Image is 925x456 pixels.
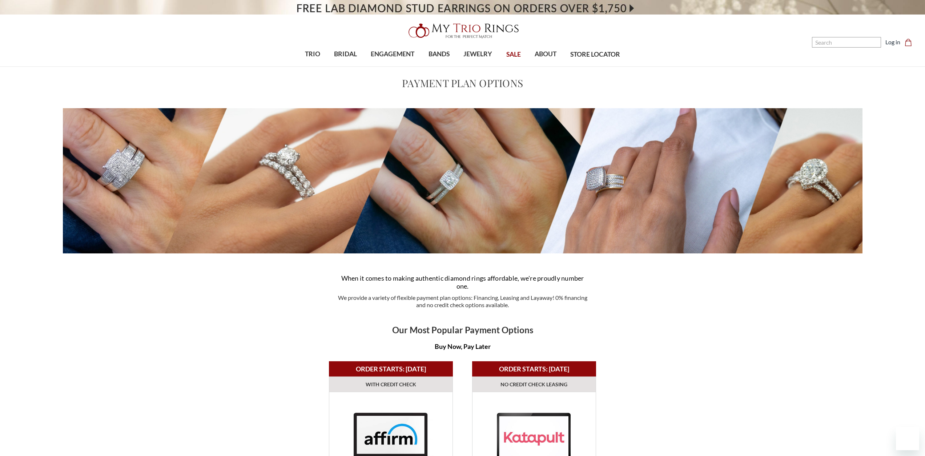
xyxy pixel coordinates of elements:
a: JEWELRY [457,42,499,66]
b: Our Most Popular Payment Options [392,325,533,335]
td: WITH CREDIT CHECK [329,377,453,392]
td: NO CREDIT CHECK LEASING [472,377,596,392]
button: submenu toggle [542,66,549,67]
button: submenu toggle [435,66,443,67]
h1: Payment Plan Options [205,76,720,91]
a: Log in [885,38,900,46]
b: Buy Now, Pay Later [435,342,491,350]
span: TRIO [305,49,320,59]
span: ABOUT [535,49,556,59]
a: STORE LOCATOR [563,43,627,66]
span: BANDS [429,49,450,59]
a: BRIDAL [327,42,364,66]
span: ENGAGEMENT [371,49,414,59]
a: My Trio Rings [268,19,657,42]
a: TRIO [298,42,327,66]
a: ENGAGEMENT [364,42,421,66]
b: ORDER STARTS: [DATE] [499,365,569,373]
a: SALE [499,43,527,66]
button: submenu toggle [389,66,396,67]
span: JEWELRY [463,49,492,59]
a: ABOUT [528,42,563,66]
p: We provide a variety of flexible payment plan options: Financing, Leasing and Layaway! 0% financi... [335,294,590,309]
button: submenu toggle [309,66,316,67]
span: When it comes to making authentic diamond rings affordable, we're proudly number one. [341,274,584,290]
svg: cart.cart_preview [905,39,912,46]
a: Cart with 0 items [905,38,916,46]
span: BRIDAL [334,49,357,59]
button: submenu toggle [474,66,482,67]
img: My Trio Rings [405,19,521,42]
span: SALE [506,50,521,59]
span: STORE LOCATOR [570,50,620,59]
input: Search [812,37,881,48]
iframe: Button to launch messaging window [896,427,919,450]
a: BANDS [422,42,457,66]
b: ORDER STARTS: [DATE] [356,365,426,373]
button: submenu toggle [342,66,349,67]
